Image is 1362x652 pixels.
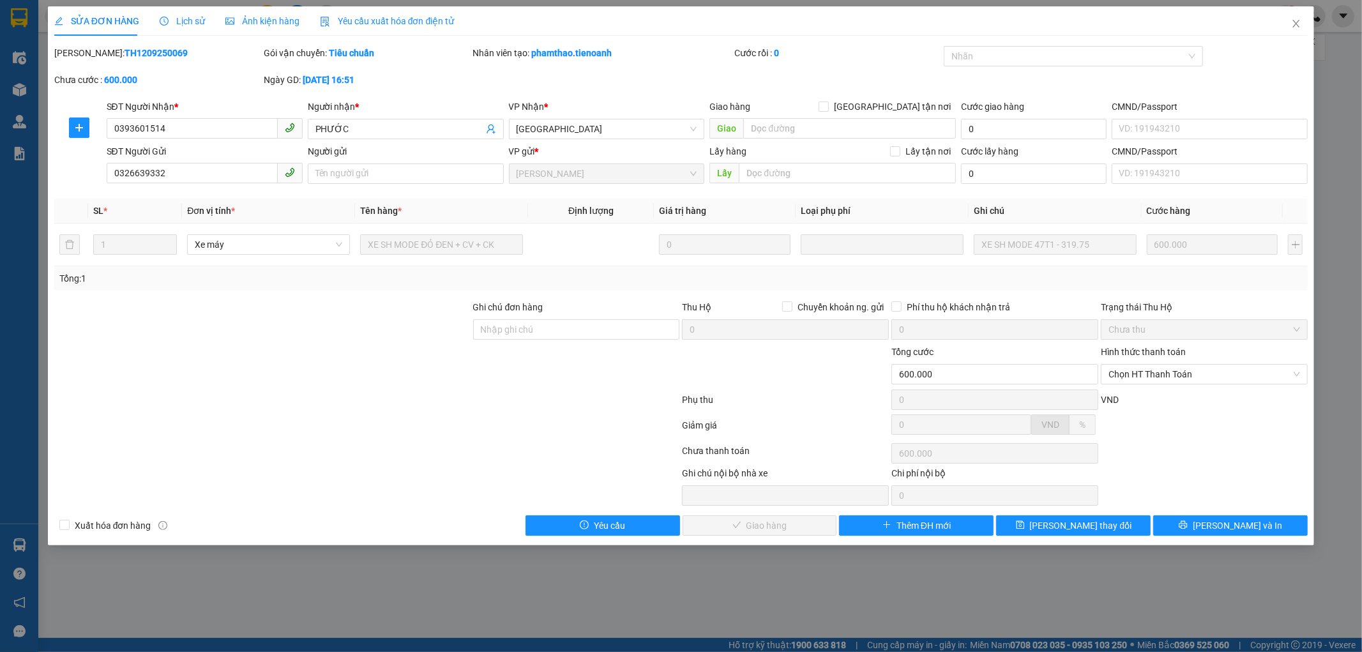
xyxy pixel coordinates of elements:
[961,102,1024,112] label: Cước giao hàng
[891,347,934,357] span: Tổng cước
[70,519,156,533] span: Xuất hóa đơn hàng
[69,118,89,138] button: plus
[839,515,994,536] button: plusThêm ĐH mới
[1112,100,1308,114] div: CMND/Passport
[285,123,295,133] span: phone
[594,519,625,533] span: Yêu cầu
[308,100,504,114] div: Người nhận
[961,119,1107,139] input: Cước giao hàng
[107,100,303,114] div: SĐT Người Nhận
[125,48,188,58] b: TH1209250069
[187,206,235,216] span: Đơn vị tính
[961,146,1018,156] label: Cước lấy hàng
[897,519,951,533] span: Thêm ĐH mới
[59,271,526,285] div: Tổng: 1
[54,73,261,87] div: Chưa cước :
[225,17,234,26] span: picture
[1109,320,1300,339] span: Chưa thu
[1041,420,1059,430] span: VND
[681,418,891,441] div: Giảm giá
[93,206,103,216] span: SL
[709,102,750,112] span: Giao hàng
[360,206,402,216] span: Tên hàng
[734,46,941,60] div: Cước rồi :
[1193,519,1282,533] span: [PERSON_NAME] và In
[739,163,956,183] input: Dọc đường
[659,206,706,216] span: Giá trị hàng
[891,466,1098,485] div: Chi phí nội bộ
[303,75,354,85] b: [DATE] 16:51
[996,515,1151,536] button: save[PERSON_NAME] thay đổi
[486,124,496,134] span: user-add
[509,144,705,158] div: VP gửi
[264,73,471,87] div: Ngày GD:
[517,164,697,183] span: Cư Kuin
[54,16,139,26] span: SỬA ĐƠN HÀNG
[1179,520,1188,531] span: printer
[709,163,739,183] span: Lấy
[308,144,504,158] div: Người gửi
[1030,519,1132,533] span: [PERSON_NAME] thay đổi
[580,520,589,531] span: exclamation-circle
[158,521,167,530] span: info-circle
[900,144,956,158] span: Lấy tận nơi
[743,118,956,139] input: Dọc đường
[1101,347,1186,357] label: Hình thức thanh toán
[1101,300,1308,314] div: Trạng thái Thu Hộ
[532,48,612,58] b: phamthao.tienoanh
[682,302,711,312] span: Thu Hộ
[1291,19,1301,29] span: close
[54,46,261,60] div: [PERSON_NAME]:
[1079,420,1086,430] span: %
[264,46,471,60] div: Gói vận chuyển:
[682,466,889,485] div: Ghi chú nội bộ nhà xe
[969,199,1142,224] th: Ghi chú
[70,123,89,133] span: plus
[320,16,455,26] span: Yêu cầu xuất hóa đơn điện tử
[473,302,543,312] label: Ghi chú đơn hàng
[774,48,779,58] b: 0
[1112,144,1308,158] div: CMND/Passport
[360,234,523,255] input: VD: Bàn, Ghế
[1278,6,1314,42] button: Close
[829,100,956,114] span: [GEOGRAPHIC_DATA] tận nơi
[792,300,889,314] span: Chuyển khoản ng. gửi
[329,48,374,58] b: Tiêu chuẩn
[709,146,746,156] span: Lấy hàng
[568,206,614,216] span: Định lượng
[882,520,891,531] span: plus
[1288,234,1303,255] button: plus
[320,17,330,27] img: icon
[107,144,303,158] div: SĐT Người Gửi
[796,199,969,224] th: Loại phụ phí
[473,319,680,340] input: Ghi chú đơn hàng
[225,16,299,26] span: Ảnh kiện hàng
[681,444,891,466] div: Chưa thanh toán
[681,393,891,415] div: Phụ thu
[1016,520,1025,531] span: save
[709,118,743,139] span: Giao
[1153,515,1308,536] button: printer[PERSON_NAME] và In
[160,17,169,26] span: clock-circle
[59,234,80,255] button: delete
[1109,365,1300,384] span: Chọn HT Thanh Toán
[509,102,545,112] span: VP Nhận
[104,75,137,85] b: 600.000
[683,515,837,536] button: checkGiao hàng
[1147,206,1191,216] span: Cước hàng
[473,46,732,60] div: Nhân viên tạo:
[1101,395,1119,405] span: VND
[160,16,205,26] span: Lịch sử
[195,235,342,254] span: Xe máy
[517,119,697,139] span: Thủ Đức
[526,515,680,536] button: exclamation-circleYêu cầu
[54,17,63,26] span: edit
[961,163,1107,184] input: Cước lấy hàng
[1147,234,1278,255] input: 0
[974,234,1137,255] input: Ghi Chú
[659,234,791,255] input: 0
[285,167,295,178] span: phone
[902,300,1015,314] span: Phí thu hộ khách nhận trả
